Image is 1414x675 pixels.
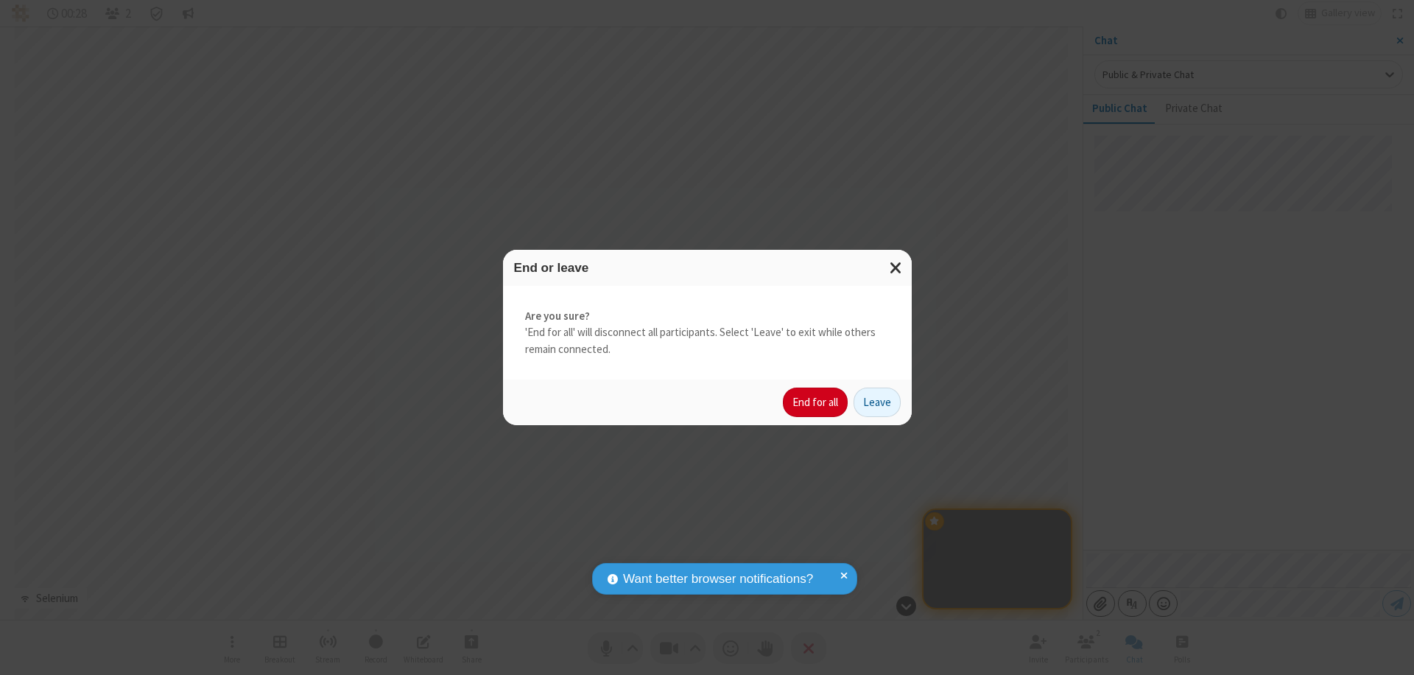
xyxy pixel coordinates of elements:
h3: End or leave [514,261,901,275]
button: End for all [783,388,848,417]
strong: Are you sure? [525,308,890,325]
div: 'End for all' will disconnect all participants. Select 'Leave' to exit while others remain connec... [503,286,912,380]
span: Want better browser notifications? [623,570,813,589]
button: Leave [854,388,901,417]
button: Close modal [881,250,912,286]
